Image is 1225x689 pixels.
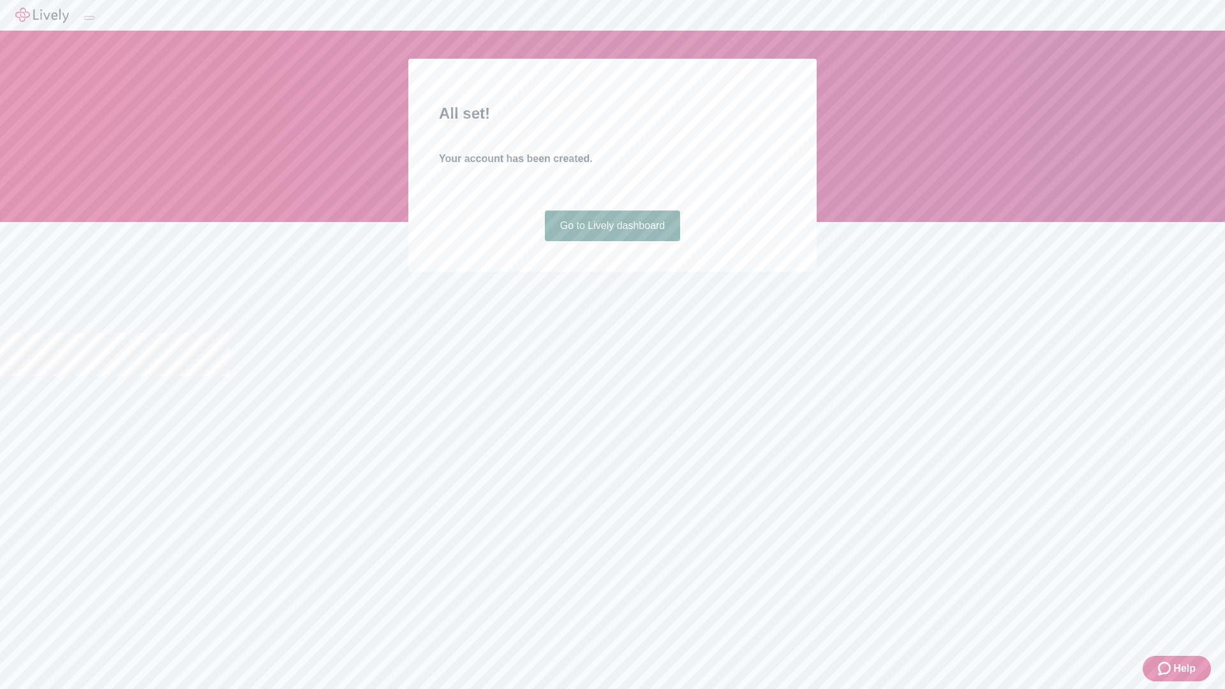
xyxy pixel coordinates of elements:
[1143,656,1211,681] button: Zendesk support iconHelp
[545,211,681,241] a: Go to Lively dashboard
[439,102,786,125] h2: All set!
[1173,661,1196,676] span: Help
[15,8,69,23] img: Lively
[1158,661,1173,676] svg: Zendesk support icon
[84,16,94,20] button: Log out
[439,151,786,167] h4: Your account has been created.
